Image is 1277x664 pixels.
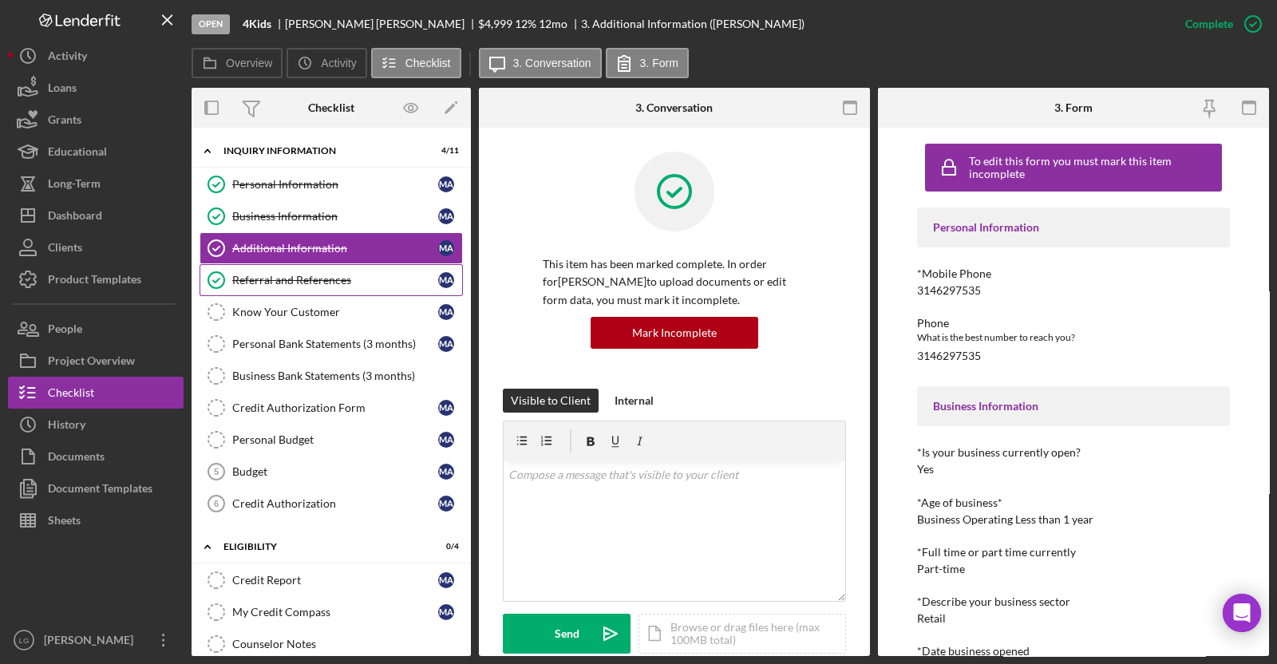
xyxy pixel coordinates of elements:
div: Business Bank Statements (3 months) [232,370,462,382]
div: M A [438,572,454,588]
button: Mark Incomplete [591,317,758,349]
div: Business Operating Less than 1 year [917,513,1093,526]
div: *Age of business* [917,496,1230,509]
div: Loans [48,72,77,108]
div: Part-time [917,563,965,575]
a: Credit Authorization FormMA [200,392,463,424]
div: Checklist [48,377,94,413]
div: Credit Authorization [232,497,438,510]
a: Credit ReportMA [200,564,463,596]
div: M A [438,496,454,512]
div: 12 % [515,18,536,30]
div: *Date business opened [917,645,1230,658]
a: Clients [8,231,184,263]
div: M A [438,464,454,480]
a: Personal Bank Statements (3 months)MA [200,328,463,360]
div: *Describe your business sector [917,595,1230,608]
button: Overview [192,48,283,78]
div: Retail [917,612,946,625]
button: Educational [8,136,184,168]
label: Overview [226,57,272,69]
div: My Credit Compass [232,606,438,619]
a: Know Your CustomerMA [200,296,463,328]
div: What is the best number to reach you? [917,330,1230,346]
label: Activity [321,57,356,69]
label: 3. Form [640,57,678,69]
button: Project Overview [8,345,184,377]
button: Complete [1169,8,1269,40]
div: Long-Term [48,168,101,204]
a: Counselor Notes [200,628,463,660]
div: Personal Information [933,221,1214,234]
div: Business Information [232,210,438,223]
div: Business Information [933,400,1214,413]
div: Know Your Customer [232,306,438,318]
div: Documents [48,441,105,476]
button: Long-Term [8,168,184,200]
button: LG[PERSON_NAME] [8,624,184,656]
div: Phone [917,317,1230,330]
div: Send [555,614,579,654]
div: [PERSON_NAME] [40,624,144,660]
div: M A [438,208,454,224]
div: Yes [917,463,934,476]
button: Checklist [8,377,184,409]
a: Loans [8,72,184,104]
div: M A [438,240,454,256]
div: Personal Information [232,178,438,191]
button: History [8,409,184,441]
div: Complete [1185,8,1233,40]
div: 3. Additional Information ([PERSON_NAME]) [581,18,805,30]
div: 4 / 11 [430,146,459,156]
div: Sheets [48,504,81,540]
div: Mark Incomplete [632,317,717,349]
tspan: 5 [214,467,219,476]
div: History [48,409,85,445]
button: Documents [8,441,184,472]
div: [PERSON_NAME] [PERSON_NAME] [285,18,478,30]
div: Dashboard [48,200,102,235]
p: This item has been marked complete. In order for [PERSON_NAME] to upload documents or edit form d... [543,255,806,309]
a: People [8,313,184,345]
button: 3. Form [606,48,689,78]
div: ELIGIBILITY [223,542,419,551]
div: INQUIRY INFORMATION [223,146,419,156]
div: 3146297535 [917,284,981,297]
span: $4,999 [478,17,512,30]
div: M A [438,304,454,320]
div: Project Overview [48,345,135,381]
div: M A [438,176,454,192]
div: M A [438,604,454,620]
a: Additional InformationMA [200,232,463,264]
div: Additional Information [232,242,438,255]
div: *Full time or part time currently [917,546,1230,559]
div: Educational [48,136,107,172]
a: My Credit CompassMA [200,596,463,628]
button: Dashboard [8,200,184,231]
div: 0 / 4 [430,542,459,551]
a: Product Templates [8,263,184,295]
div: Product Templates [48,263,141,299]
a: 5BudgetMA [200,456,463,488]
button: Document Templates [8,472,184,504]
div: 3. Form [1054,101,1093,114]
div: Grants [48,104,81,140]
a: 6Credit AuthorizationMA [200,488,463,520]
div: Open Intercom Messenger [1223,594,1261,632]
div: Activity [48,40,87,76]
button: Grants [8,104,184,136]
div: Credit Report [232,574,438,587]
div: M A [438,336,454,352]
button: Activity [8,40,184,72]
div: Checklist [308,101,354,114]
div: Credit Authorization Form [232,401,438,414]
div: 3146297535 [917,350,981,362]
a: Sheets [8,504,184,536]
div: M A [438,400,454,416]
